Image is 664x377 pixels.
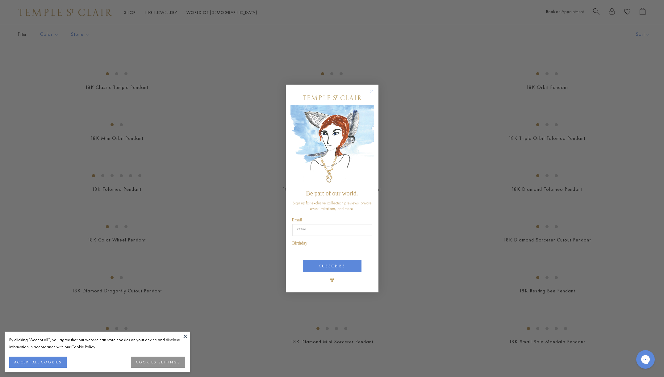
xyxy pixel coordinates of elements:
[303,95,361,100] img: Temple St. Clair
[370,91,378,98] button: Close dialog
[303,260,361,272] button: SUBSCRIBE
[9,336,185,350] div: By clicking “Accept all”, you agree that our website can store cookies on your device and disclos...
[306,190,358,197] span: Be part of our world.
[292,241,307,245] span: Birthday
[131,357,185,368] button: COOKIES SETTINGS
[293,200,372,211] span: Sign up for exclusive collection previews, private event invitations, and more.
[292,218,302,222] span: Email
[9,357,67,368] button: ACCEPT ALL COOKIES
[290,105,374,187] img: c4a9eb12-d91a-4d4a-8ee0-386386f4f338.jpeg
[326,274,338,286] img: TSC
[633,348,658,371] iframe: Gorgias live chat messenger
[292,224,372,236] input: Email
